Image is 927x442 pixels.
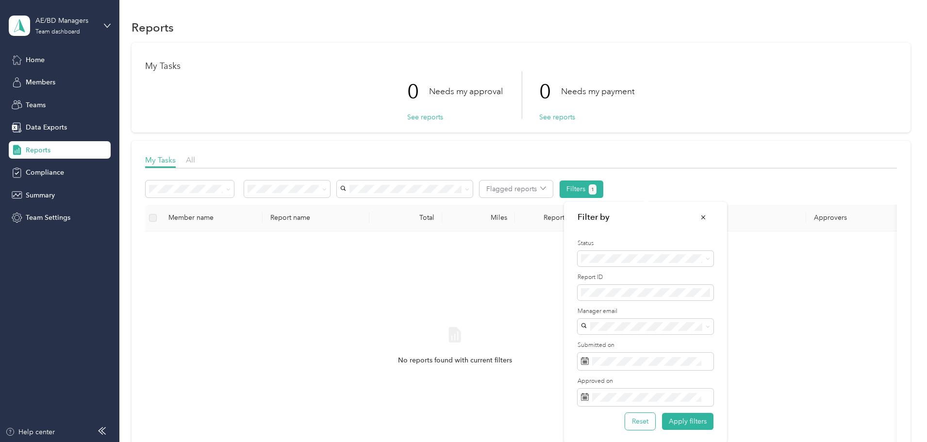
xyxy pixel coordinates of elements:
label: Status [578,239,713,248]
label: Approved on [578,377,713,386]
p: 0 [539,71,561,112]
iframe: Everlance-gr Chat Button Frame [873,388,927,442]
span: My Tasks [145,155,176,164]
span: Reports [26,145,50,155]
button: Apply filters [662,413,713,430]
button: See reports [539,112,575,122]
span: Compliance [26,167,64,178]
th: Report name [263,205,369,231]
label: Submitted on [578,341,713,350]
span: Team Settings [26,213,70,223]
span: Summary [26,190,55,200]
th: Approvers [806,205,903,231]
span: Data Exports [26,122,67,132]
h1: My Tasks [145,61,897,71]
p: Needs my payment [561,85,634,98]
div: Miles [450,213,507,222]
h1: Reports [132,22,174,33]
span: No reports found with current filters [398,355,512,366]
button: Help center [5,427,55,437]
p: 0 [407,71,429,112]
span: Members [26,77,55,87]
span: Home [26,55,45,65]
span: Report status [523,213,604,222]
button: Reset [625,413,655,430]
th: Member name [161,205,263,231]
span: 1 [591,185,594,194]
strong: title [578,211,610,223]
button: Filters1 [560,180,604,198]
p: Needs my approval [429,85,503,98]
label: Manager email [578,307,713,316]
div: Total [377,213,434,222]
button: Flagged reports [480,180,553,197]
th: Program [685,205,806,231]
div: AE/BD Managers [35,16,96,26]
span: Teams [26,100,46,110]
label: Report ID [578,273,713,282]
span: All [186,155,195,164]
button: See reports [407,112,443,122]
button: 1 [589,184,597,195]
div: Member name [168,213,255,222]
div: Team dashboard [35,29,80,35]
